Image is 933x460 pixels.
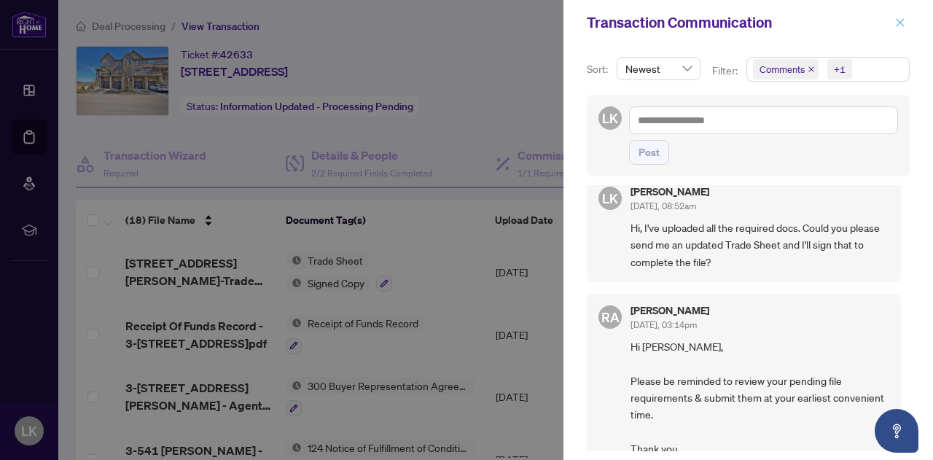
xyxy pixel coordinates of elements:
[631,200,696,211] span: [DATE], 08:52am
[631,338,889,458] span: Hi [PERSON_NAME], Please be reminded to review your pending file requirements & submit them at yo...
[587,61,611,77] p: Sort:
[625,58,692,79] span: Newest
[875,409,918,453] button: Open asap
[808,66,815,73] span: close
[602,108,618,128] span: LK
[895,17,905,28] span: close
[631,305,709,316] h5: [PERSON_NAME]
[631,319,697,330] span: [DATE], 03:14pm
[631,219,889,270] span: Hi, I've uploaded all the required docs. Could you please send me an updated Trade Sheet and I'll...
[629,140,669,165] button: Post
[631,187,709,197] h5: [PERSON_NAME]
[601,307,620,327] span: RA
[753,59,819,79] span: Comments
[834,62,846,77] div: +1
[587,12,891,34] div: Transaction Communication
[602,188,618,208] span: LK
[712,63,740,79] p: Filter:
[760,62,805,77] span: Comments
